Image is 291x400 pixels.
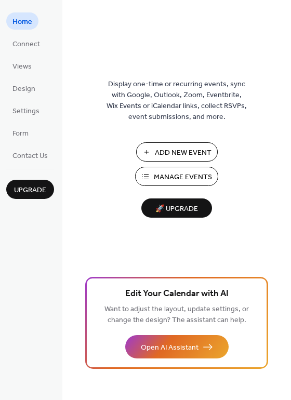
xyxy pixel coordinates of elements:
[14,185,46,196] span: Upgrade
[125,287,229,301] span: Edit Your Calendar with AI
[107,79,247,123] span: Display one-time or recurring events, sync with Google, Outlook, Zoom, Eventbrite, Wix Events or ...
[12,106,39,117] span: Settings
[6,124,35,141] a: Form
[6,102,46,119] a: Settings
[154,172,212,183] span: Manage Events
[136,142,218,162] button: Add New Event
[6,180,54,199] button: Upgrade
[6,35,46,52] a: Connect
[141,342,199,353] span: Open AI Assistant
[135,167,218,186] button: Manage Events
[12,17,32,28] span: Home
[125,335,229,358] button: Open AI Assistant
[6,79,42,97] a: Design
[12,151,48,162] span: Contact Us
[148,202,206,216] span: 🚀 Upgrade
[12,84,35,95] span: Design
[6,57,38,74] a: Views
[104,302,249,327] span: Want to adjust the layout, update settings, or change the design? The assistant can help.
[6,12,38,30] a: Home
[12,61,32,72] span: Views
[6,146,54,164] a: Contact Us
[155,148,211,158] span: Add New Event
[141,198,212,218] button: 🚀 Upgrade
[12,39,40,50] span: Connect
[12,128,29,139] span: Form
